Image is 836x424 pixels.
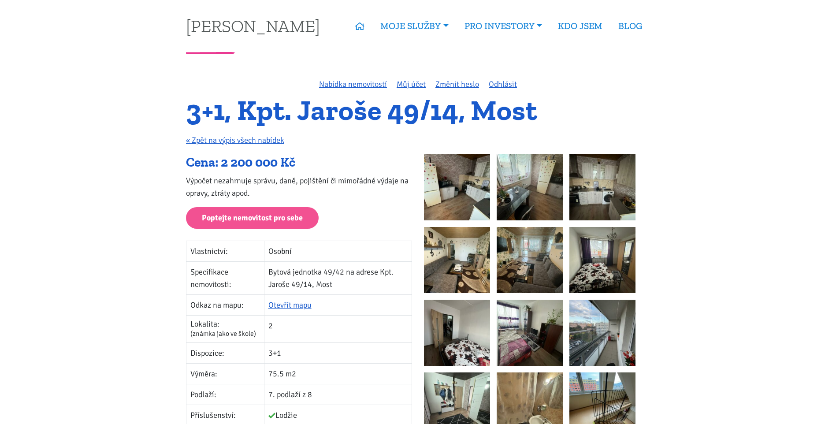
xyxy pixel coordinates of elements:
[186,363,264,384] td: Výměra:
[264,261,412,294] td: Bytová jednotka 49/42 na adrese Kpt. Jaroše 49/14, Most
[372,16,456,36] a: MOJE SLUŽBY
[457,16,550,36] a: PRO INVESTORY
[264,241,412,261] td: Osobní
[186,154,412,171] div: Cena: 2 200 000 Kč
[186,261,264,294] td: Specifikace nemovitosti:
[550,16,610,36] a: KDO JSEM
[397,79,426,89] a: Můj účet
[319,79,387,89] a: Nabídka nemovitostí
[268,300,312,310] a: Otevřít mapu
[186,294,264,315] td: Odkaz na mapu:
[190,329,256,338] span: (známka jako ve škole)
[610,16,650,36] a: BLOG
[186,17,320,34] a: [PERSON_NAME]
[186,241,264,261] td: Vlastnictví:
[264,342,412,363] td: 3+1
[489,79,517,89] a: Odhlásit
[186,384,264,405] td: Podlaží:
[264,315,412,342] td: 2
[435,79,479,89] a: Změnit heslo
[186,135,284,145] a: « Zpět na výpis všech nabídek
[264,363,412,384] td: 75.5 m2
[264,384,412,405] td: 7. podlaží z 8
[186,342,264,363] td: Dispozice:
[186,207,319,229] a: Poptejte nemovitost pro sebe
[186,175,412,199] p: Výpočet nezahrnuje správu, daně, pojištění či mimořádné výdaje na opravy, ztráty apod.
[186,315,264,342] td: Lokalita:
[186,98,650,123] h1: 3+1, Kpt. Jaroše 49/14, Most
